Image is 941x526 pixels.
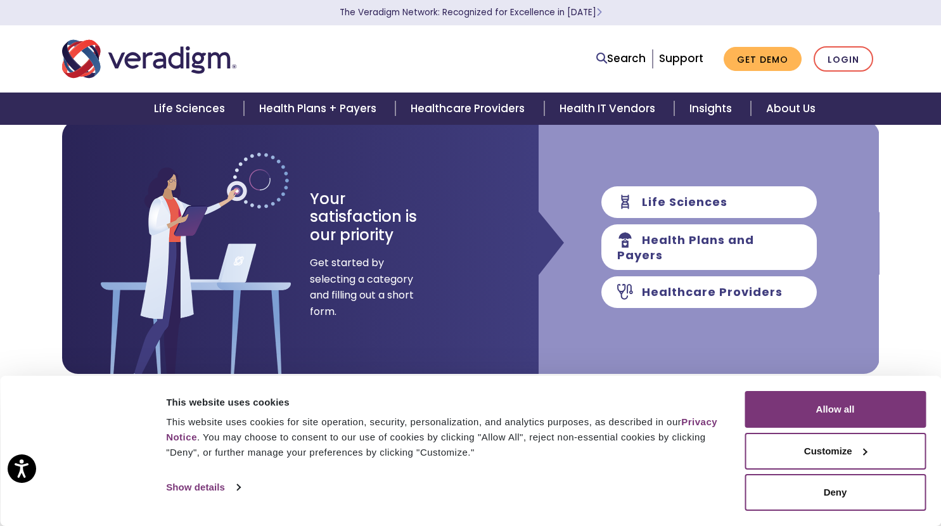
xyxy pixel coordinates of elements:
a: Login [814,46,873,72]
a: Insights [674,93,751,125]
a: About Us [751,93,831,125]
button: Customize [745,433,926,470]
button: Allow all [745,391,926,428]
a: Life Sciences [139,93,244,125]
a: Healthcare Providers [395,93,544,125]
a: Health Plans + Payers [244,93,395,125]
a: Search [596,50,646,67]
a: Support [659,51,703,66]
div: This website uses cookies for site operation, security, personalization, and analytics purposes, ... [166,414,730,460]
a: The Veradigm Network: Recognized for Excellence in [DATE]Learn More [340,6,602,18]
iframe: Drift Chat Widget [698,435,926,511]
h3: Your satisfaction is our priority [310,190,440,245]
span: Learn More [596,6,602,18]
a: Health IT Vendors [544,93,674,125]
img: Veradigm logo [62,38,236,80]
span: Get started by selecting a category and filling out a short form. [310,255,414,319]
a: Show details [166,478,240,497]
div: This website uses cookies [166,395,730,410]
a: Get Demo [724,47,802,72]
